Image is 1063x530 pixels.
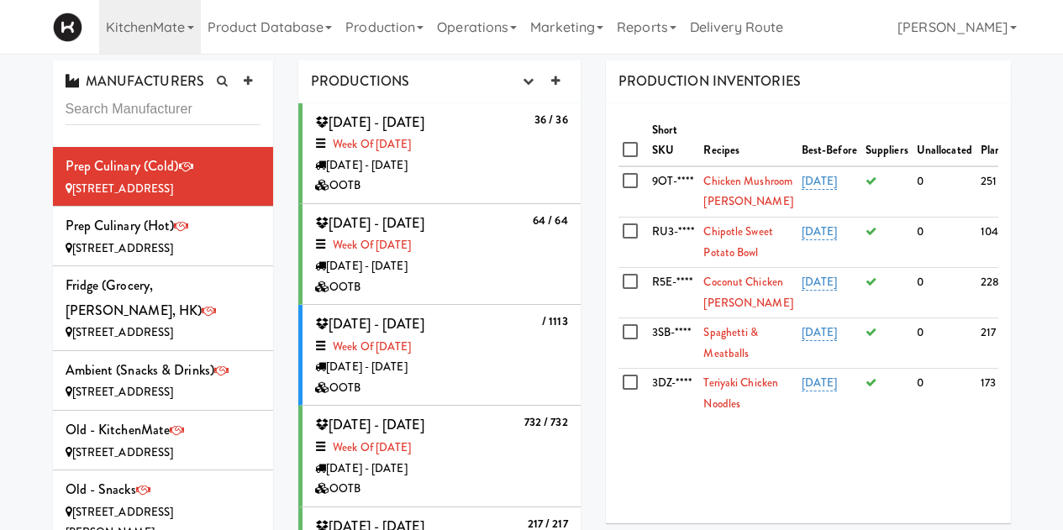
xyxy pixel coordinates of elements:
[802,375,838,391] a: [DATE]
[53,13,82,42] img: Micromart
[703,223,772,260] a: Chipotle Sweet Potato Bowl
[66,94,261,125] input: Search Manufacturer
[315,357,568,378] div: [DATE] - [DATE]
[298,305,581,406] li: / 1113 [DATE] - [DATE]Week of [DATE][DATE] - [DATE]OOTB
[72,324,174,340] span: [STREET_ADDRESS]
[66,216,175,235] span: Prep Culinary (Hot)
[72,444,174,460] span: [STREET_ADDRESS]
[703,324,758,361] a: Spaghetti & Meatballs
[913,217,976,267] td: 0
[976,369,1023,419] td: 173
[311,71,409,91] span: PRODUCTIONS
[53,207,274,266] li: Prep Culinary (Hot)[STREET_ADDRESS]
[524,414,568,430] b: 732 / 732
[976,217,1023,267] td: 104
[333,136,411,152] a: Week of [DATE]
[315,459,568,480] div: [DATE] - [DATE]
[534,112,568,128] b: 36 / 36
[315,256,568,277] div: [DATE] - [DATE]
[976,318,1023,369] td: 217
[315,155,568,176] div: [DATE] - [DATE]
[53,266,274,351] li: Fridge (Grocery, [PERSON_NAME], HK)[STREET_ADDRESS]
[802,274,838,291] a: [DATE]
[648,116,700,166] th: Short SKU
[333,237,411,253] a: Week of [DATE]
[315,314,424,333] span: [DATE] - [DATE]
[72,181,174,197] span: [STREET_ADDRESS]
[703,375,778,412] a: Teriyaki Chicken Noodles
[618,71,801,91] span: PRODUCTION INVENTORIES
[703,173,792,210] a: Chicken Mushroom [PERSON_NAME]
[315,415,424,434] span: [DATE] - [DATE]
[66,420,171,439] span: Old - KitchenMate
[913,116,976,166] th: Unallocated
[66,156,179,176] span: Prep Culinary (Cold)
[315,378,568,399] div: OOTB
[298,204,581,305] li: 64 / 64 [DATE] - [DATE]Week of [DATE][DATE] - [DATE]OOTB
[542,313,568,329] b: / 1113
[976,116,1023,166] th: Planned
[315,176,568,197] div: OOTB
[797,116,861,166] th: Best-Before
[913,318,976,369] td: 0
[333,338,411,354] a: Week of [DATE]
[315,213,424,233] span: [DATE] - [DATE]
[333,439,411,455] a: Week of [DATE]
[533,213,568,228] b: 64 / 64
[976,268,1023,318] td: 228
[53,411,274,470] li: Old - KitchenMate[STREET_ADDRESS]
[976,166,1023,218] td: 251
[298,103,581,204] li: 36 / 36 [DATE] - [DATE]Week of [DATE][DATE] - [DATE]OOTB
[315,113,424,132] span: [DATE] - [DATE]
[913,268,976,318] td: 0
[315,277,568,298] div: OOTB
[802,324,838,341] a: [DATE]
[802,173,838,190] a: [DATE]
[913,166,976,218] td: 0
[298,406,581,506] li: 732 / 732 [DATE] - [DATE]Week of [DATE][DATE] - [DATE]OOTB
[861,116,913,166] th: Suppliers
[699,116,797,166] th: Recipes
[66,275,203,320] span: Fridge (Grocery, [PERSON_NAME], HK)
[913,369,976,419] td: 0
[72,384,174,400] span: [STREET_ADDRESS]
[703,274,792,311] a: Coconut Chicken [PERSON_NAME]
[315,479,568,500] div: OOTB
[72,240,174,256] span: [STREET_ADDRESS]
[53,351,274,411] li: Ambient (Snacks & Drinks)[STREET_ADDRESS]
[53,147,274,207] li: Prep Culinary (Cold)[STREET_ADDRESS]
[66,480,136,499] span: Old - Snacks
[66,71,204,91] span: MANUFACTURERS
[802,223,838,240] a: [DATE]
[66,360,215,380] span: Ambient (Snacks & Drinks)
